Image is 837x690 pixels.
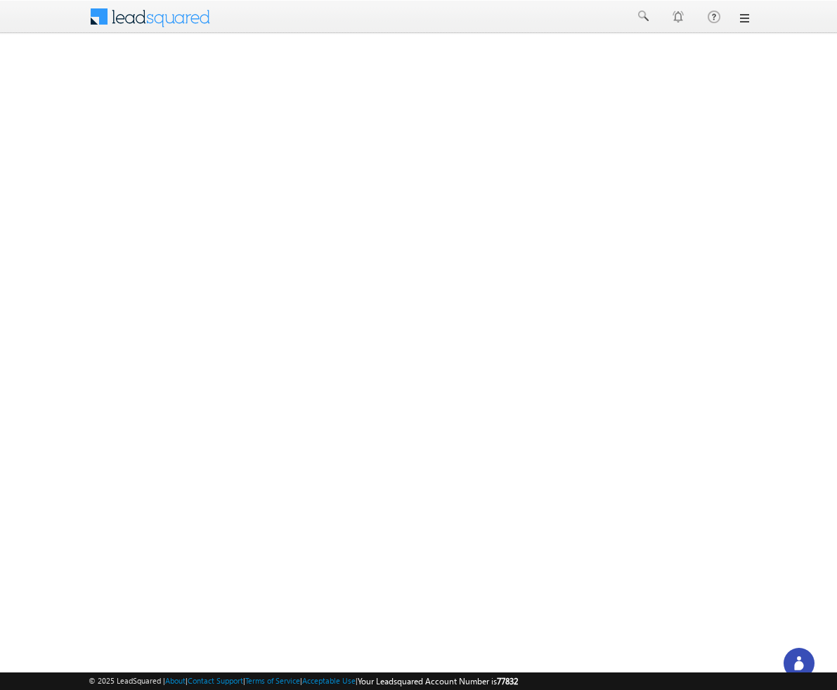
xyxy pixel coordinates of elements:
[188,676,243,685] a: Contact Support
[497,676,518,686] span: 77832
[358,676,518,686] span: Your Leadsquared Account Number is
[165,676,186,685] a: About
[89,675,518,688] span: © 2025 LeadSquared | | | | |
[302,676,356,685] a: Acceptable Use
[245,676,300,685] a: Terms of Service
